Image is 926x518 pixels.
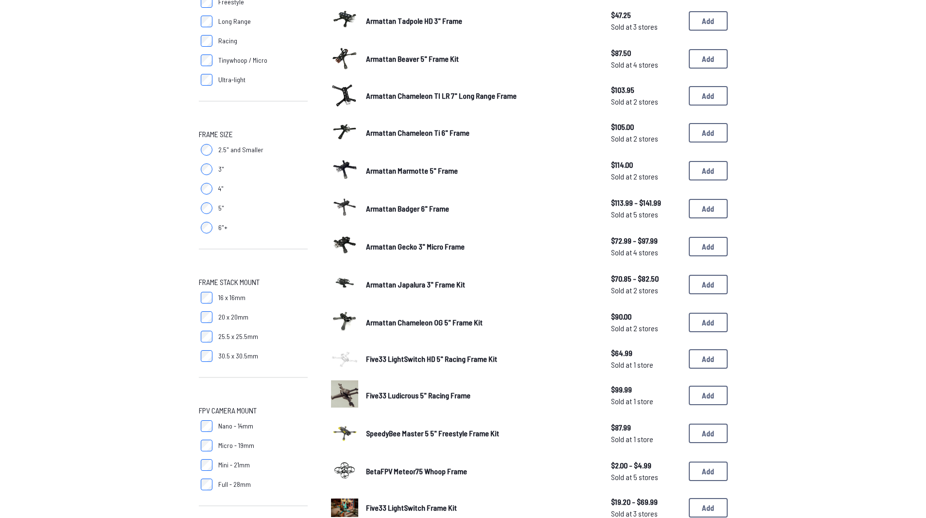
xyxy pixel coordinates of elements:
button: Add [689,86,728,106]
span: Five33 LightSwitch Frame Kit [366,503,457,512]
a: image [331,6,358,36]
span: Sold at 5 stores [611,209,681,220]
span: Racing [218,36,237,46]
a: Armattan Chameleon Ti 6" Frame [366,127,595,139]
span: Armattan Tadpole HD 3" Frame [366,16,462,25]
span: 5" [218,203,224,213]
span: $113.99 - $141.99 [611,197,681,209]
span: 25.5 x 25.5mm [218,332,258,341]
a: image [331,345,358,373]
span: SpeedyBee Master 5 5" Freestyle Frame Kit [366,429,499,438]
span: Sold at 3 stores [611,21,681,33]
span: $87.50 [611,47,681,59]
input: Micro - 19mm [201,440,212,451]
img: image [331,44,358,71]
button: Add [689,349,728,369]
a: image [331,194,358,224]
span: Five33 LightSwitch HD 5" Racing Frame Kit [366,354,497,363]
button: Add [689,49,728,69]
span: Armattan Badger 6" Frame [366,204,449,213]
span: Sold at 2 stores [611,171,681,182]
input: Tinywhoop / Micro [201,54,212,66]
a: image [331,44,358,74]
span: Armattan Marmotte 5" Frame [366,166,458,175]
span: 3" [218,164,224,174]
img: image [331,418,358,446]
img: image [331,380,358,408]
input: Ultra-light [201,74,212,86]
span: $103.95 [611,84,681,96]
input: 4" [201,183,212,195]
img: image [331,456,358,483]
span: Sold at 4 stores [611,59,681,71]
input: 16 x 16mm [201,292,212,304]
input: Mini - 21mm [201,459,212,471]
a: image [331,156,358,186]
img: image [331,269,358,297]
span: Full - 28mm [218,480,251,489]
input: Full - 28mm [201,479,212,490]
span: $99.99 [611,384,681,395]
button: Add [689,313,728,332]
span: 30.5 x 30.5mm [218,351,258,361]
span: FPV Camera Mount [199,405,257,416]
img: image [331,118,358,145]
a: image [331,232,358,262]
span: Sold at 2 stores [611,96,681,107]
span: $114.00 [611,159,681,171]
span: $47.25 [611,9,681,21]
span: Armattan Gecko 3" Micro Frame [366,242,465,251]
a: Five33 LightSwitch HD 5" Racing Frame Kit [366,353,595,365]
span: Sold at 1 store [611,433,681,445]
img: image [331,350,358,368]
span: Nano - 14mm [218,421,253,431]
a: BetaFPV Meteor75 Whoop Frame [366,465,595,477]
a: Armattan Gecko 3" Micro Frame [366,241,595,252]
span: Armattan Chameleon OG 5" Frame Kit [366,318,483,327]
input: Long Range [201,16,212,27]
img: image [331,307,358,335]
span: Sold at 1 store [611,395,681,407]
input: 30.5 x 30.5mm [201,350,212,362]
input: 3" [201,163,212,175]
a: Armattan Badger 6" Frame [366,203,595,214]
a: Armattan Japalura 3" Frame Kit [366,279,595,290]
button: Add [689,275,728,294]
img: image [331,194,358,221]
button: Add [689,424,728,443]
button: Add [689,11,728,31]
button: Add [689,199,728,218]
img: image [331,84,358,107]
span: $19.20 - $69.99 [611,496,681,508]
span: 4" [218,184,224,194]
span: Micro - 19mm [218,441,254,450]
span: Armattan Chameleon Ti 6" Frame [366,128,470,137]
input: 25.5 x 25.5mm [201,331,212,342]
span: Tinywhoop / Micro [218,55,267,65]
span: Sold at 2 stores [611,133,681,144]
input: 20 x 20mm [201,311,212,323]
a: Armattan Beaver 5" Frame Kit [366,53,595,65]
span: Sold at 1 store [611,359,681,371]
input: 6"+ [201,222,212,233]
input: Nano - 14mm [201,420,212,432]
span: $72.99 - $97.99 [611,235,681,247]
span: $105.00 [611,121,681,133]
span: BetaFPV Meteor75 Whoop Frame [366,466,467,476]
a: Armattan Chameleon OG 5" Frame Kit [366,317,595,328]
button: Add [689,386,728,405]
input: Racing [201,35,212,47]
a: Armattan Marmotte 5" Frame [366,165,595,177]
span: Frame Size [199,128,233,140]
span: Ultra-light [218,75,245,85]
button: Add [689,161,728,180]
span: Long Range [218,17,251,26]
a: Armattan Tadpole HD 3" Frame [366,15,595,27]
button: Add [689,237,728,256]
a: image [331,269,358,300]
img: image [331,499,358,517]
span: Sold at 2 stores [611,285,681,296]
span: Sold at 5 stores [611,471,681,483]
span: $90.00 [611,311,681,322]
button: Add [689,123,728,143]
